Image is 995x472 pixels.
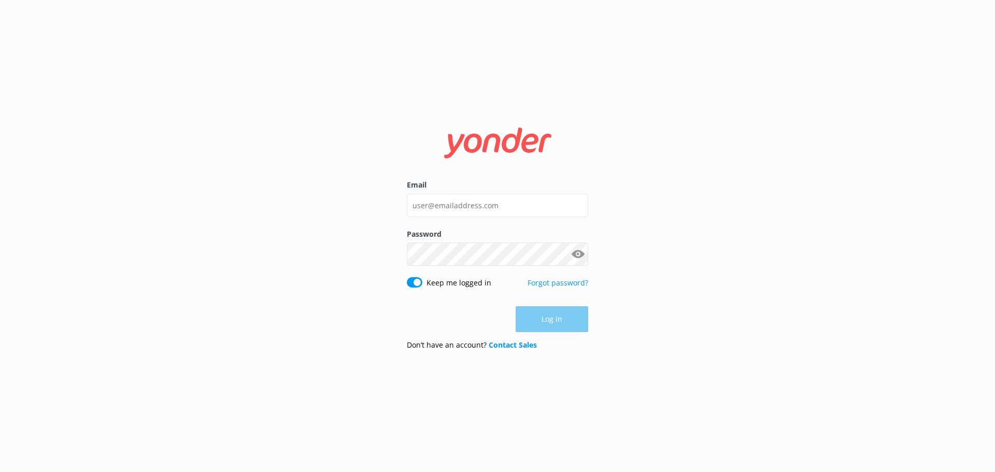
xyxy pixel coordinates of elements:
[528,278,588,288] a: Forgot password?
[427,277,491,289] label: Keep me logged in
[489,340,537,350] a: Contact Sales
[407,339,537,351] p: Don’t have an account?
[407,228,588,240] label: Password
[567,244,588,265] button: Show password
[407,179,588,191] label: Email
[407,194,588,217] input: user@emailaddress.com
